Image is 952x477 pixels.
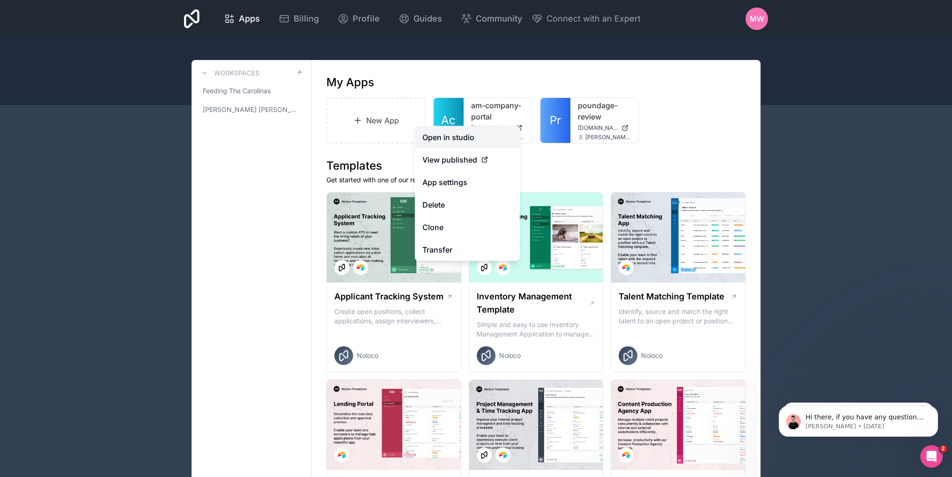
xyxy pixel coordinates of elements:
[294,12,319,25] span: Billing
[540,98,570,143] a: Pr
[422,154,477,165] span: View published
[578,124,618,132] span: [DOMAIN_NAME]
[499,451,507,459] img: Airtable Logo
[471,124,511,132] span: [DOMAIN_NAME]
[415,216,520,238] a: Clone
[434,98,464,143] a: Ac
[477,320,596,339] p: Simple and easy to use Inventory Management Application to manage your stock, orders and Manufact...
[199,67,259,79] a: Workspaces
[750,13,764,24] span: MW
[499,264,507,271] img: Airtable Logo
[271,8,326,29] a: Billing
[619,307,738,326] p: Identify, source and match the right talent to an open project or position with our Talent Matchi...
[357,351,378,360] span: Noloco
[326,175,745,185] p: Get started with one of our ready-made templates
[578,100,631,122] a: poundage-review
[203,86,271,96] span: Feeding The Carolinas
[326,75,374,90] h1: My Apps
[326,97,426,143] a: New App
[415,171,520,194] a: App settings
[765,386,952,452] iframe: Intercom notifications message
[338,451,346,459] img: Airtable Logo
[920,445,943,468] iframe: Intercom live chat
[334,290,443,303] h1: Applicant Tracking System
[641,351,663,360] span: Noloco
[471,124,524,132] a: [DOMAIN_NAME]
[413,12,442,25] span: Guides
[622,451,630,459] img: Airtable Logo
[531,12,641,25] button: Connect with an Expert
[622,264,630,271] img: Airtable Logo
[546,12,641,25] span: Connect with an Expert
[477,290,589,316] h1: Inventory Management Template
[499,351,521,360] span: Noloco
[415,126,520,149] a: Open in studio
[199,82,303,99] a: Feeding The Carolinas
[550,113,561,128] span: Pr
[353,12,380,25] span: Profile
[939,445,947,453] span: 2
[471,100,524,122] a: am-company-portal
[214,68,259,78] h3: Workspaces
[441,113,456,128] span: Ac
[476,12,522,25] span: Community
[330,8,387,29] a: Profile
[619,290,724,303] h1: Talent Matching Template
[326,158,745,173] h1: Templates
[585,134,631,141] span: [PERSON_NAME][EMAIL_ADDRESS][DOMAIN_NAME]
[391,8,450,29] a: Guides
[334,307,453,326] p: Create open positions, collect applications, assign interviewers, centralise candidate feedback a...
[357,264,364,271] img: Airtable Logo
[199,101,303,118] a: [PERSON_NAME] [PERSON_NAME]
[453,8,530,29] a: Community
[415,238,520,261] a: Transfer
[203,105,296,114] span: [PERSON_NAME] [PERSON_NAME]
[239,12,260,25] span: Apps
[415,149,520,171] a: View published
[415,194,520,216] button: Delete
[578,124,631,132] a: [DOMAIN_NAME]
[216,8,267,29] a: Apps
